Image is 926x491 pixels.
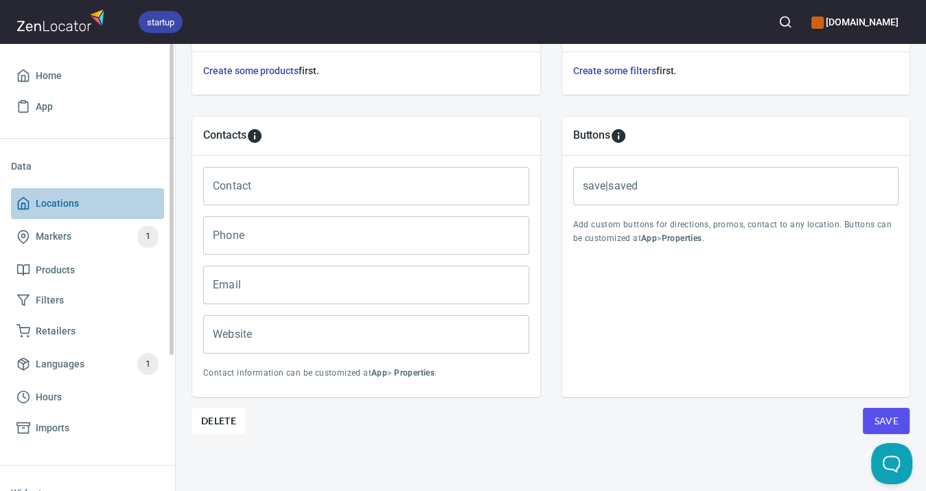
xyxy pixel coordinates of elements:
a: Home [11,60,164,91]
a: Imports [11,413,164,444]
img: zenlocator [16,5,108,35]
a: Markers1 [11,219,164,255]
b: Properties [662,233,702,243]
span: Imports [36,420,69,437]
span: Filters [36,292,64,309]
b: App [371,368,387,378]
a: App [11,91,164,122]
h6: first. [203,63,529,78]
a: Create some products [203,65,299,76]
span: Retailers [36,323,76,340]
span: App [36,98,53,115]
span: startup [139,15,183,30]
span: Home [36,67,62,84]
span: Delete [201,413,236,429]
span: 1 [137,229,159,244]
button: Save [863,408,910,434]
a: Retailers [11,316,164,347]
h5: Buttons [573,128,611,144]
span: 1 [137,356,159,372]
iframe: Help Scout Beacon - Open [871,443,912,484]
button: color-CE600E [811,16,824,29]
h6: first. [573,63,899,78]
a: Filters [11,285,164,316]
span: Hours [36,389,62,406]
svg: To add custom buttons for locations, please go to Apps > Properties > Buttons. [610,128,627,144]
a: Create some filters [573,65,656,76]
span: Markers [36,228,71,245]
li: Data [11,150,164,183]
p: Contact information can be customized at > . [203,367,529,380]
div: startup [139,11,183,33]
a: Locations [11,188,164,219]
a: Hours [11,382,164,413]
h5: Contacts [203,128,246,144]
button: Search [770,7,800,37]
a: Products [11,255,164,286]
h6: [DOMAIN_NAME] [811,14,899,30]
p: Add custom buttons for directions, promos, contact to any location. Buttons can be customized at > . [573,218,899,246]
svg: To add custom contact information for locations, please go to Apps > Properties > Contacts. [246,128,263,144]
button: Delete [192,408,245,434]
a: Languages1 [11,346,164,382]
b: App [641,233,657,243]
span: Products [36,262,75,279]
b: Properties [394,368,435,378]
span: Languages [36,356,84,373]
span: Save [874,413,899,430]
span: Locations [36,195,79,212]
